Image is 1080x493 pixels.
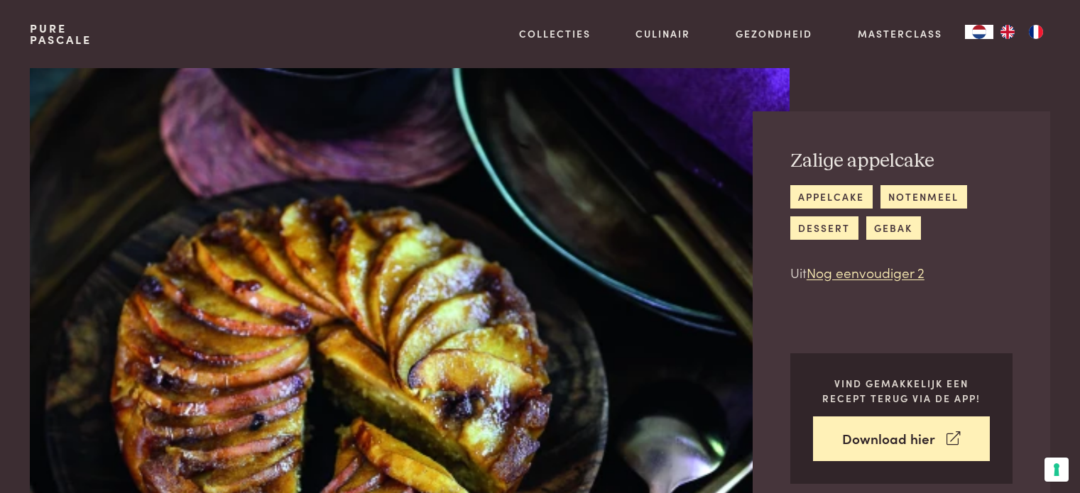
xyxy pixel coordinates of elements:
[1022,25,1050,39] a: FR
[993,25,1050,39] ul: Language list
[965,25,1050,39] aside: Language selected: Nederlands
[807,262,924,282] a: Nog eenvoudiger 2
[790,149,1013,174] h2: Zalige appelcake
[790,216,858,240] a: dessert
[736,26,812,41] a: Gezondheid
[519,26,591,41] a: Collecties
[30,23,92,45] a: PurePascale
[993,25,1022,39] a: EN
[965,25,993,39] a: NL
[880,185,967,209] a: notenmeel
[813,416,990,461] a: Download hier
[813,376,990,405] p: Vind gemakkelijk een recept terug via de app!
[858,26,942,41] a: Masterclass
[790,262,1013,283] p: Uit
[790,185,873,209] a: appelcake
[965,25,993,39] div: Language
[636,26,690,41] a: Culinair
[866,216,921,240] a: gebak
[1044,458,1069,482] button: Uw voorkeuren voor toestemming voor trackingtechnologieën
